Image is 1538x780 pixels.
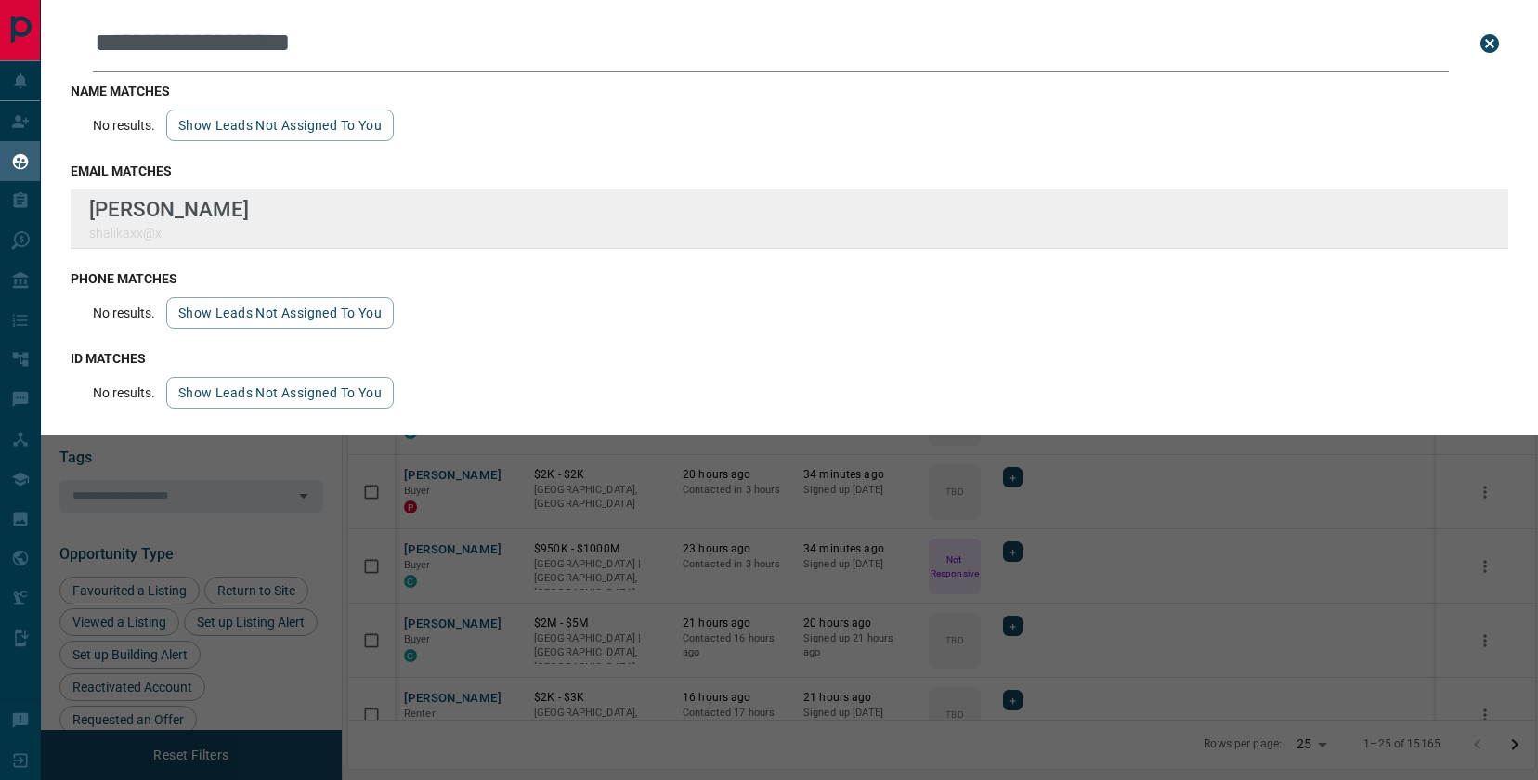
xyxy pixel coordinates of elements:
[166,297,394,329] button: show leads not assigned to you
[166,377,394,409] button: show leads not assigned to you
[71,84,1508,98] h3: name matches
[93,385,155,400] p: No results.
[89,197,249,221] p: [PERSON_NAME]
[71,271,1508,286] h3: phone matches
[89,226,249,240] p: shalikaxx@x
[93,305,155,320] p: No results.
[166,110,394,141] button: show leads not assigned to you
[71,351,1508,366] h3: id matches
[1471,25,1508,62] button: close search bar
[93,118,155,133] p: No results.
[71,163,1508,178] h3: email matches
